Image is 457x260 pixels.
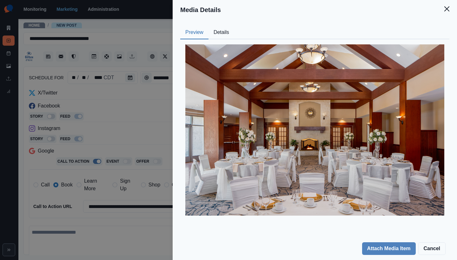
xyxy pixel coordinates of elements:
[362,242,416,255] button: Attach Media Item
[418,242,446,255] button: Cancel
[180,26,209,39] button: Preview
[185,44,444,216] img: zfz8tlfezo1he4xmebsr
[209,26,234,39] button: Details
[440,3,453,15] button: Close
